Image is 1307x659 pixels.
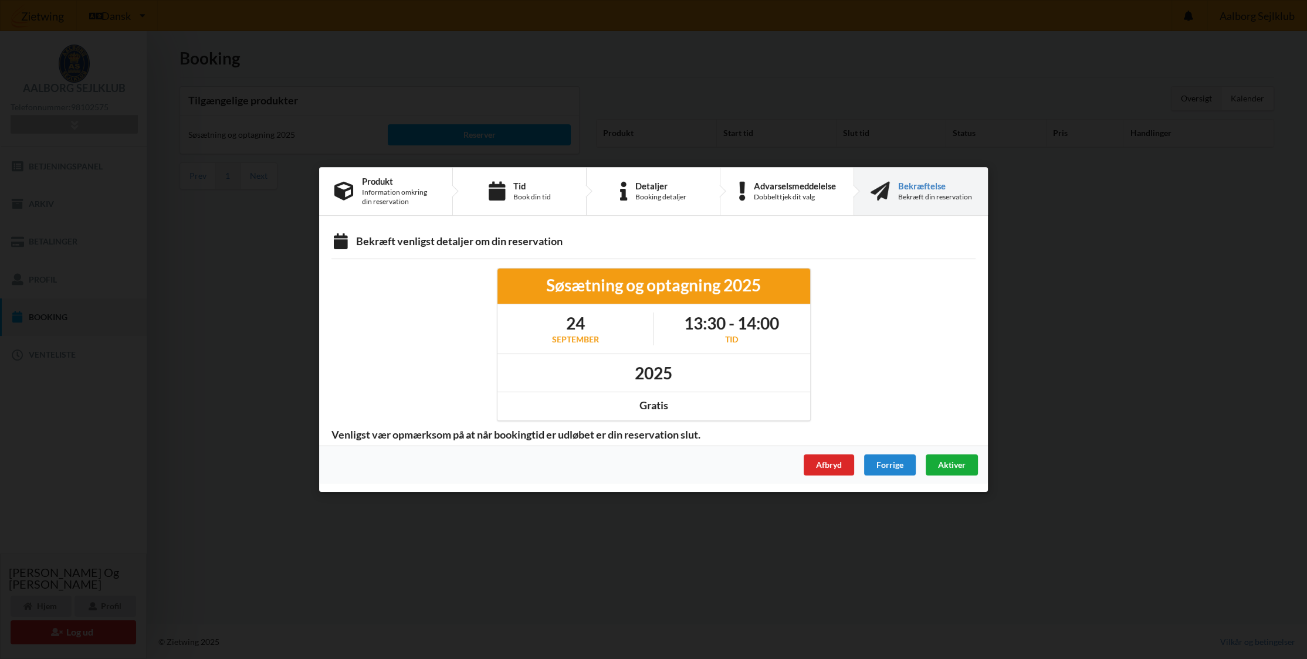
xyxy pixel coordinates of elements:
[754,181,836,191] div: Advarselsmeddelelse
[635,362,672,383] h1: 2025
[804,454,854,475] div: Afbryd
[898,192,972,202] div: Bekræft din reservation
[362,188,437,206] div: Information omkring din reservation
[684,312,779,334] h1: 13:30 - 14:00
[552,312,599,334] h1: 24
[506,399,802,412] div: Gratis
[513,181,551,191] div: Tid
[635,181,686,191] div: Detaljer
[864,454,916,475] div: Forrige
[552,334,599,345] div: september
[513,192,551,202] div: Book din tid
[684,334,779,345] div: Tid
[331,235,976,250] div: Bekræft venligst detaljer om din reservation
[323,428,709,441] span: Venligst vær opmærksom på at når bookingtid er udløbet er din reservation slut.
[362,176,437,186] div: Produkt
[938,460,966,470] span: Aktiver
[754,192,836,202] div: Dobbelttjek dit valg
[506,274,802,295] div: Søsætning og optagning 2025
[635,192,686,202] div: Booking detaljer
[898,181,972,191] div: Bekræftelse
